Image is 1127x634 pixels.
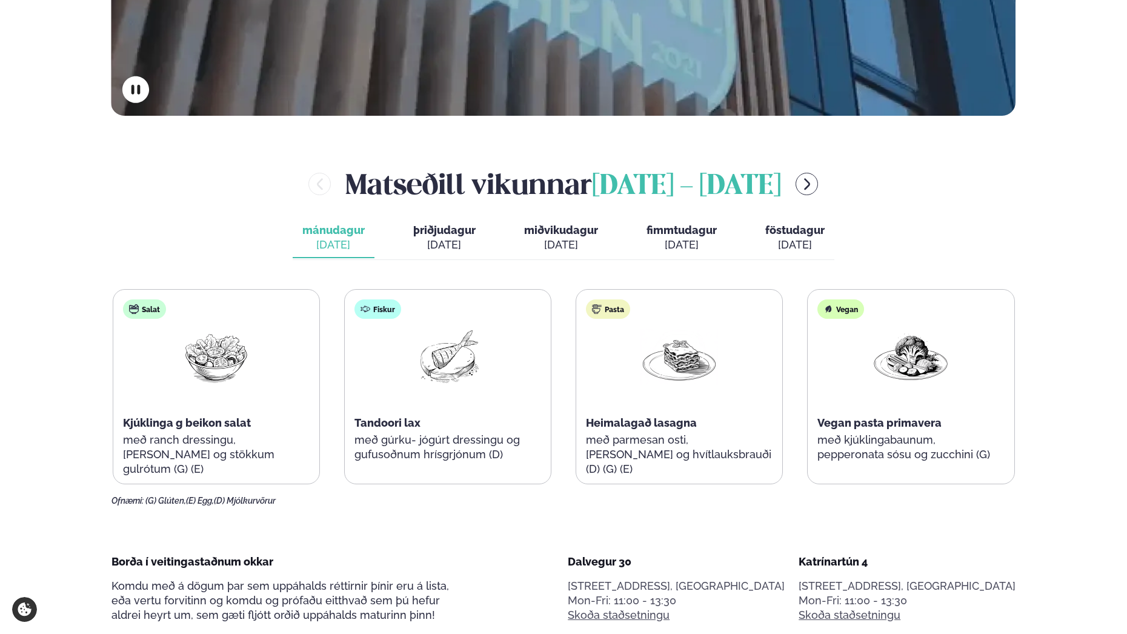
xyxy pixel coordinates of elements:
[872,329,949,385] img: Vegan.png
[796,173,818,195] button: menu-btn-right
[765,238,825,252] div: [DATE]
[647,224,717,236] span: fimmtudagur
[354,416,421,429] span: Tandoori lax
[799,593,1016,608] div: Mon-Fri: 11:00 - 13:30
[799,555,1016,569] div: Katrínartún 4
[214,496,276,506] span: (D) Mjólkurvörur
[568,593,785,608] div: Mon-Fri: 11:00 - 13:30
[514,218,608,258] button: miðvikudagur [DATE]
[817,299,864,319] div: Vegan
[765,224,825,236] span: föstudagur
[568,579,785,593] p: [STREET_ADDRESS], [GEOGRAPHIC_DATA]
[592,304,602,314] img: pasta.svg
[640,329,718,385] img: Lasagna.png
[817,416,942,429] span: Vegan pasta primavera
[302,238,365,252] div: [DATE]
[592,173,781,200] span: [DATE] - [DATE]
[647,238,717,252] div: [DATE]
[756,218,834,258] button: föstudagur [DATE]
[409,329,487,385] img: Fish.png
[568,555,785,569] div: Dalvegur 30
[817,433,1004,462] p: með kjúklingabaunum, pepperonata sósu og zucchini (G)
[524,224,598,236] span: miðvikudagur
[354,433,541,462] p: með gúrku- jógúrt dressingu og gufusoðnum hrísgrjónum (D)
[123,433,310,476] p: með ranch dressingu, [PERSON_NAME] og stökkum gulrótum (G) (E)
[586,416,697,429] span: Heimalagað lasagna
[12,597,37,622] a: Cookie settings
[404,218,485,258] button: þriðjudagur [DATE]
[111,555,273,568] span: Borða í veitingastaðnum okkar
[145,496,186,506] span: (G) Glúten,
[586,433,773,476] p: með parmesan osti, [PERSON_NAME] og hvítlauksbrauði (D) (G) (E)
[413,238,476,252] div: [DATE]
[586,299,630,319] div: Pasta
[823,304,833,314] img: Vegan.svg
[568,608,670,622] a: Skoða staðsetningu
[123,416,251,429] span: Kjúklinga g beikon salat
[361,304,370,314] img: fish.svg
[111,579,449,621] span: Komdu með á dögum þar sem uppáhalds réttirnir þínir eru á lista, eða vertu forvitinn og komdu og ...
[129,304,139,314] img: salad.svg
[354,299,401,319] div: Fiskur
[637,218,726,258] button: fimmtudagur [DATE]
[293,218,374,258] button: mánudagur [DATE]
[413,224,476,236] span: þriðjudagur
[178,329,255,385] img: Salad.png
[799,608,900,622] a: Skoða staðsetningu
[308,173,331,195] button: menu-btn-left
[799,579,1016,593] p: [STREET_ADDRESS], [GEOGRAPHIC_DATA]
[123,299,166,319] div: Salat
[345,164,781,204] h2: Matseðill vikunnar
[186,496,214,506] span: (E) Egg,
[524,238,598,252] div: [DATE]
[302,224,365,236] span: mánudagur
[111,496,144,506] span: Ofnæmi:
